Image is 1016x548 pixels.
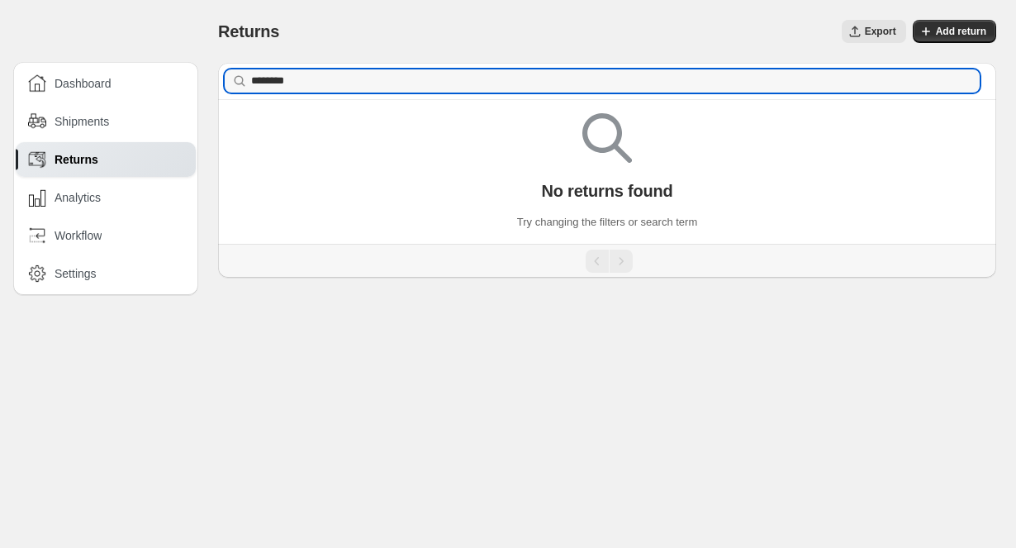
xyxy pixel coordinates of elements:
span: Returns [55,151,98,168]
span: Dashboard [55,75,112,92]
span: Add return [936,25,986,38]
span: Settings [55,265,97,282]
button: Add return [913,20,996,43]
button: Export [842,20,906,43]
span: Export [865,25,896,38]
nav: Pagination [218,244,996,278]
p: No returns found [541,181,672,201]
span: Analytics [55,189,101,206]
span: Workflow [55,227,102,244]
p: Try changing the filters or search term [517,214,697,231]
img: Empty search results [582,113,632,163]
span: Shipments [55,113,109,130]
span: Returns [218,22,279,41]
